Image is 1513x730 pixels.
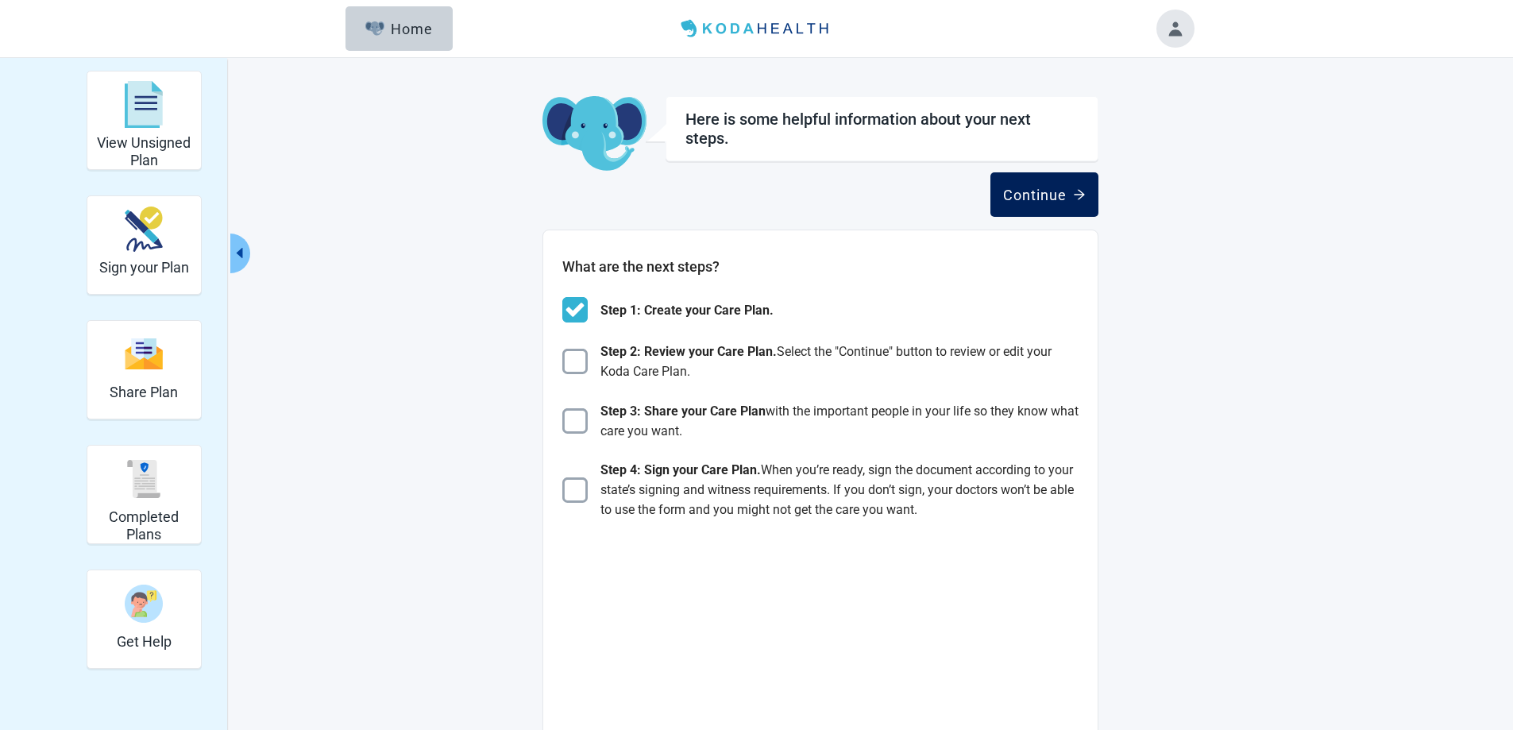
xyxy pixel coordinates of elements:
[542,96,646,172] img: Koda Elephant
[600,404,766,419] span: Step 3: Share your Care Plan
[110,384,178,401] h2: Share Plan
[125,585,163,623] img: Get Help
[1003,187,1086,203] div: Continue
[230,234,250,273] button: Collapse menu
[125,337,163,371] img: Share Plan
[990,172,1098,217] button: Continuearrow-right
[562,297,588,323] img: Check
[600,462,1074,517] span: When you’re ready, sign the document according to your state’s signing and witness requirements. ...
[94,134,195,168] h2: View Unsigned Plan
[87,320,202,419] div: Share Plan
[345,6,453,51] button: ElephantHome
[125,460,163,498] img: Completed Plans
[600,344,777,359] span: Step 2: Review your Care Plan.
[562,256,1079,278] h2: What are the next steps?
[600,462,761,477] span: Step 4: Sign your Care Plan.
[232,245,247,261] span: caret-left
[1156,10,1195,48] button: Toggle account menu
[365,21,434,37] div: Home
[365,21,385,36] img: Elephant
[600,404,1079,438] span: with the important people in your life so they know what care you want.
[562,349,588,374] img: Check
[87,195,202,295] div: Sign your Plan
[600,344,1052,379] span: Select the "Continue" button to review or edit your Koda Care Plan.
[94,508,195,543] h2: Completed Plans
[87,71,202,170] div: View Unsigned Plan
[117,633,172,651] h2: Get Help
[99,259,189,276] h2: Sign your Plan
[562,408,588,434] img: Check
[87,445,202,544] div: Completed Plans
[125,207,163,252] img: Sign your Plan
[600,300,774,320] span: Step 1: Create your Care Plan.
[125,81,163,129] img: View Unsigned Plan
[1073,188,1086,201] span: arrow-right
[674,16,838,41] img: Koda Health
[562,477,588,503] img: Check
[87,570,202,669] div: Get Help
[685,110,1079,148] div: Here is some helpful information about your next steps.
